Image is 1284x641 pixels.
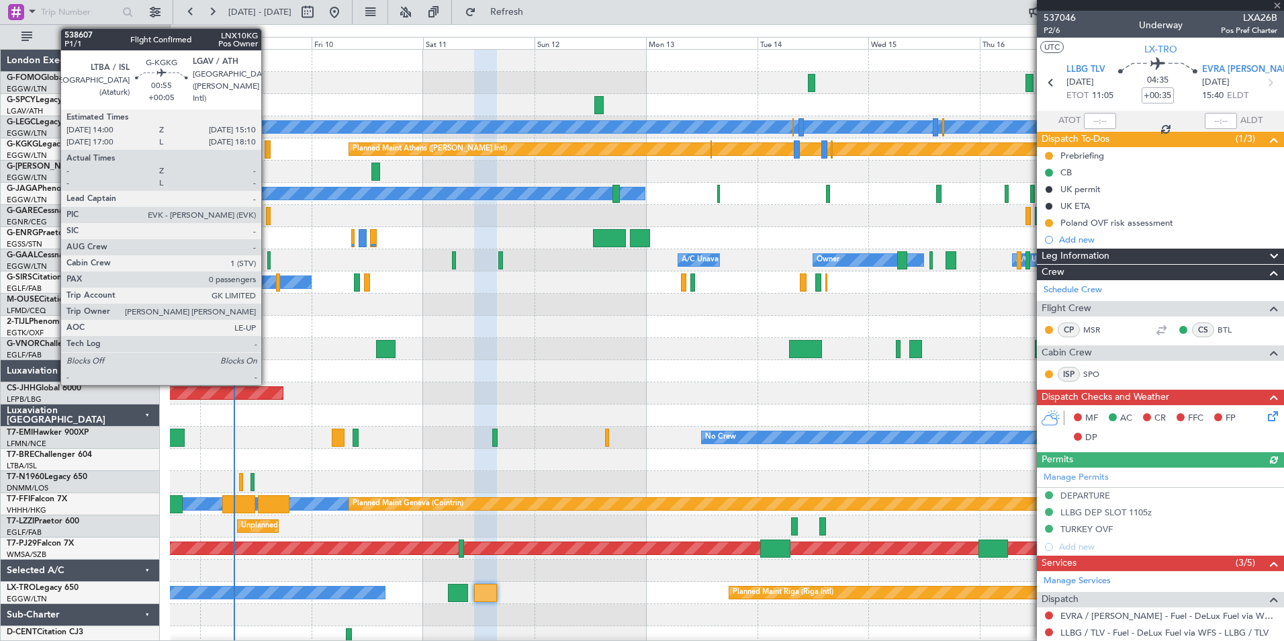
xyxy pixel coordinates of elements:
[1083,368,1113,380] a: SPO
[1042,556,1076,571] span: Services
[1060,217,1173,228] div: Poland OVF risk assessment
[7,439,46,449] a: LFMN/NCE
[817,250,839,270] div: Owner
[7,273,32,282] span: G-SIRS
[228,6,291,18] span: [DATE] - [DATE]
[7,296,39,304] span: M-OUSE
[459,1,539,23] button: Refresh
[1083,324,1113,336] a: MSR
[1060,183,1101,195] div: UK permit
[1226,412,1236,425] span: FP
[1154,412,1166,425] span: CR
[1060,200,1090,212] div: UK ETA
[423,37,535,49] div: Sat 11
[980,37,1091,49] div: Thu 16
[353,494,463,514] div: Planned Maint Geneva (Cointrin)
[7,296,104,304] a: M-OUSECitation Mustang
[7,273,84,282] a: G-SIRSCitation Excel
[7,384,81,392] a: CS-JHHGlobal 6000
[1221,25,1277,36] span: Pos Pref Charter
[1202,89,1224,103] span: 15:40
[7,473,87,481] a: T7-N1960Legacy 650
[7,527,42,538] a: EGLF/FAB
[7,195,47,205] a: EGGW/LTN
[7,495,67,503] a: T7-FFIFalcon 7X
[200,37,312,49] div: Thu 9
[1236,556,1255,570] span: (3/5)
[1085,431,1097,445] span: DP
[7,151,47,161] a: EGGW/LTN
[1059,234,1277,245] div: Add new
[7,207,118,215] a: G-GARECessna Citation XLS+
[1085,412,1098,425] span: MF
[35,32,142,42] span: All Aircraft
[1188,412,1203,425] span: FFC
[1202,76,1230,89] span: [DATE]
[7,451,92,459] a: T7-BREChallenger 604
[241,516,462,536] div: Unplanned Maint [GEOGRAPHIC_DATA] ([GEOGRAPHIC_DATA])
[1042,345,1092,361] span: Cabin Crew
[7,251,118,259] a: G-GAALCessna Citation XLS+
[1044,11,1076,25] span: 537046
[203,272,259,292] div: A/C Unavailable
[733,583,833,603] div: Planned Maint Riga (Riga Intl)
[7,473,44,481] span: T7-N1960
[1060,150,1104,161] div: Prebriefing
[1066,89,1089,103] span: ETOT
[7,118,79,126] a: G-LEGCLegacy 600
[1042,265,1064,280] span: Crew
[176,183,207,204] div: No Crew
[1144,42,1177,56] span: LX-TRO
[1042,249,1109,264] span: Leg Information
[7,74,87,82] a: G-FOMOGlobal 6000
[7,584,79,592] a: LX-TROLegacy 650
[7,461,37,471] a: LTBA/ISL
[15,26,146,48] button: All Aircraft
[353,139,507,159] div: Planned Maint Athens ([PERSON_NAME] Intl)
[1060,627,1269,638] a: LLBG / TLV - Fuel - DeLux Fuel via WFS - LLBG / TLV
[7,163,81,171] span: G-[PERSON_NAME]
[1120,412,1132,425] span: AC
[7,185,38,193] span: G-JAGA
[7,318,76,326] a: 2-TIJLPhenom 300
[7,251,38,259] span: G-GAAL
[1060,167,1072,178] div: CB
[1227,89,1248,103] span: ELDT
[7,207,38,215] span: G-GARE
[1221,11,1277,25] span: LXA26B
[7,550,46,560] a: WMSA/SZB
[7,628,37,636] span: D-CENT
[7,140,81,148] a: G-KGKGLegacy 600
[7,340,97,348] a: G-VNORChallenger 650
[1218,324,1248,336] a: BTL
[7,340,40,348] span: G-VNOR
[7,328,44,338] a: EGTK/OXF
[1042,592,1079,607] span: Dispatch
[646,37,758,49] div: Mon 13
[7,384,36,392] span: CS-JHH
[7,318,29,326] span: 2-TIJL
[868,37,980,49] div: Wed 15
[705,427,736,447] div: No Crew
[312,37,423,49] div: Fri 10
[7,185,85,193] a: G-JAGAPhenom 300
[7,540,37,548] span: T7-PJ29
[535,37,646,49] div: Sun 12
[41,2,118,22] input: Trip Number
[1044,574,1111,588] a: Manage Services
[1060,610,1277,622] a: EVRA / [PERSON_NAME] - Fuel - DeLux Fuel via WFS - [GEOGRAPHIC_DATA] / [PERSON_NAME]
[7,261,47,271] a: EGGW/LTN
[7,140,38,148] span: G-KGKG
[7,394,42,404] a: LFPB/LBG
[7,96,36,104] span: G-SPCY
[7,229,83,237] a: G-ENRGPraetor 600
[7,96,79,104] a: G-SPCYLegacy 650
[7,173,47,183] a: EGGW/LTN
[7,517,34,525] span: T7-LZZI
[1042,301,1091,316] span: Flight Crew
[1040,41,1064,53] button: UTC
[1042,132,1109,147] span: Dispatch To-Dos
[7,106,43,116] a: LGAV/ATH
[7,628,83,636] a: D-CENTCitation CJ3
[7,517,79,525] a: T7-LZZIPraetor 600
